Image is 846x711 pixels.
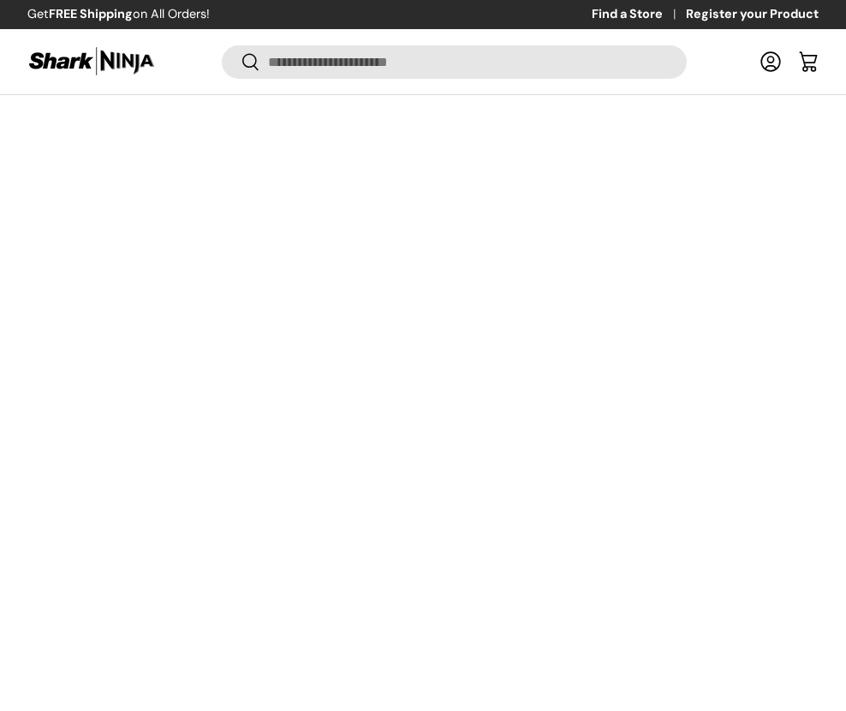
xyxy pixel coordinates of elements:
p: Get on All Orders! [27,5,210,24]
strong: FREE Shipping [49,6,133,21]
img: Shark Ninja Philippines [27,45,156,78]
a: Find a Store [592,5,686,24]
a: Register your Product [686,5,819,24]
